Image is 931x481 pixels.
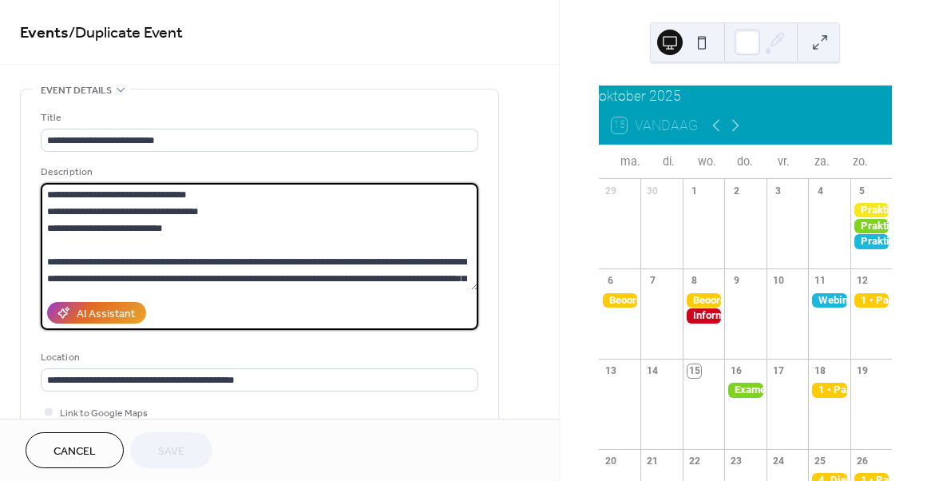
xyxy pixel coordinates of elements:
div: Description [41,164,475,181]
div: wo. [687,145,726,178]
a: Events [20,18,69,49]
span: Cancel [53,443,96,460]
div: di. [650,145,688,178]
div: Praktijkdag Level 2 [850,219,892,233]
div: 12 [855,274,869,288]
div: 6 [604,274,617,288]
div: AI Assistant [77,306,135,323]
div: 16 [730,364,743,378]
div: 29 [604,184,617,197]
div: 1 • Paardentypes (dag 1) [850,293,892,308]
div: 14 [646,364,660,378]
div: 15 [687,364,701,378]
div: 24 [771,454,785,467]
div: Informatieavond opleidingen [683,308,724,323]
div: 25 [814,454,827,467]
div: do. [726,145,764,178]
div: Location [41,349,475,366]
div: 20 [604,454,617,467]
div: 10 [771,274,785,288]
div: 22 [687,454,701,467]
div: oktober 2025 [599,85,892,106]
div: 8 [687,274,701,288]
div: 21 [646,454,660,467]
div: 30 [646,184,660,197]
div: 18 [814,364,827,378]
div: Title [41,109,475,126]
div: 23 [730,454,743,467]
div: Praktijkdag Level 3 [850,234,892,248]
div: Beoordeling filmopdracht [599,293,640,308]
div: ma. [612,145,650,178]
div: 17 [771,364,785,378]
div: 1 • Paardentypes (dag 2) [808,383,850,397]
div: 19 [855,364,869,378]
span: Link to Google Maps [60,405,148,422]
div: za. [802,145,841,178]
div: 1 [687,184,701,197]
button: AI Assistant [47,302,146,324]
div: 5 [855,184,869,197]
div: 3 [771,184,785,197]
div: Praktijkdag Level 1 [850,203,892,217]
div: 4 [814,184,827,197]
span: Event details [41,82,112,99]
button: Cancel [26,432,124,468]
div: 11 [814,274,827,288]
div: 13 [604,364,617,378]
div: 7 [646,274,660,288]
div: Examenbeoordeling oplossen problemen met trailerladen [724,383,766,397]
div: zo. [841,145,879,178]
div: 9 [730,274,743,288]
div: 2 [730,184,743,197]
div: Beoordeling filmopdracht [683,293,724,308]
div: vr. [764,145,802,178]
div: Webinar diversen [808,293,850,308]
div: 26 [855,454,869,467]
span: / Duplicate Event [69,18,183,49]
